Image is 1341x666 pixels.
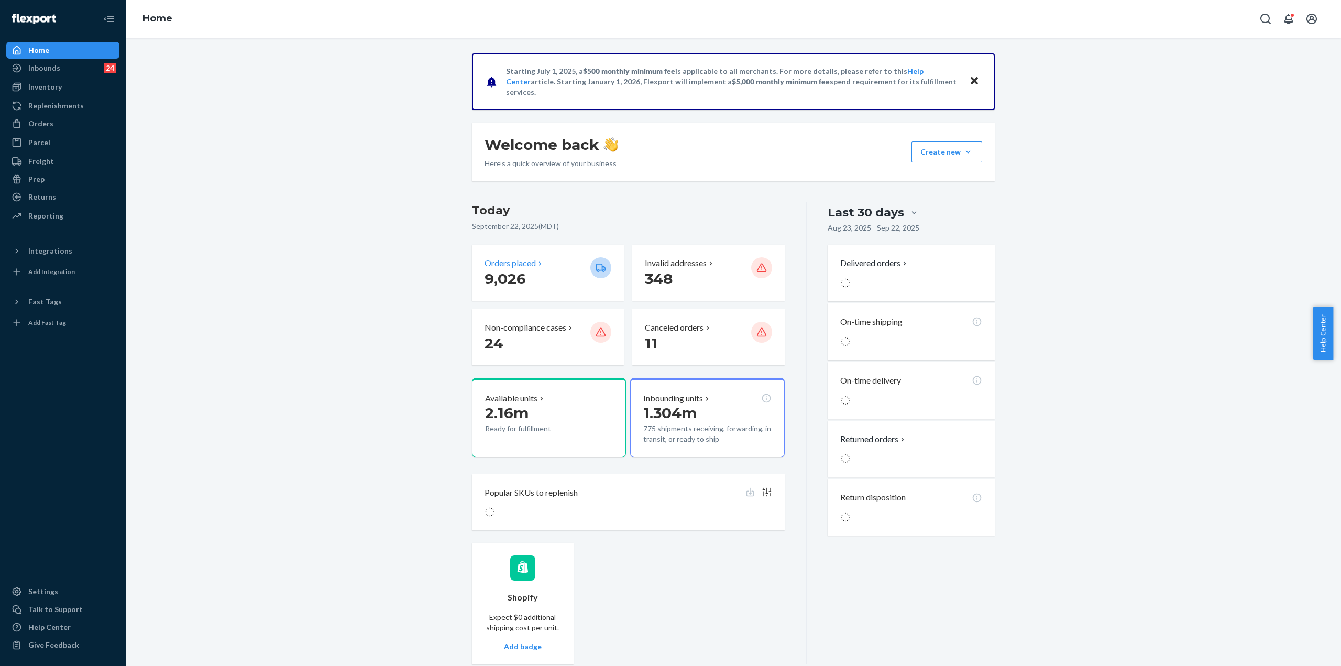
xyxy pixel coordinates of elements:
[828,204,904,221] div: Last 30 days
[28,45,49,56] div: Home
[98,8,119,29] button: Close Navigation
[6,293,119,310] button: Fast Tags
[28,156,54,167] div: Freight
[6,153,119,170] a: Freight
[732,77,830,86] span: $5,000 monthly minimum fee
[472,202,785,219] h3: Today
[28,82,62,92] div: Inventory
[6,42,119,59] a: Home
[1313,307,1333,360] button: Help Center
[6,208,119,224] a: Reporting
[6,264,119,280] a: Add Integration
[485,404,529,422] span: 2.16m
[28,63,60,73] div: Inbounds
[1255,8,1276,29] button: Open Search Box
[485,322,566,334] p: Non-compliance cases
[6,115,119,132] a: Orders
[643,423,771,444] p: 775 shipments receiving, forwarding, in transit, or ready to ship
[504,641,542,652] button: Add badge
[643,404,697,422] span: 1.304m
[12,14,56,24] img: Flexport logo
[28,192,56,202] div: Returns
[6,637,119,653] button: Give Feedback
[485,612,561,633] p: Expect $0 additional shipping cost per unit.
[28,137,50,148] div: Parcel
[840,257,909,269] button: Delivered orders
[603,137,618,152] img: hand-wave emoji
[6,619,119,636] a: Help Center
[6,60,119,77] a: Inbounds24
[1301,8,1322,29] button: Open account menu
[485,487,578,499] p: Popular SKUs to replenish
[911,141,982,162] button: Create new
[28,297,62,307] div: Fast Tags
[28,622,71,632] div: Help Center
[968,74,981,89] button: Close
[485,158,618,169] p: Here’s a quick overview of your business
[840,433,907,445] button: Returned orders
[645,257,707,269] p: Invalid addresses
[508,592,538,604] p: Shopify
[840,316,903,328] p: On-time shipping
[6,243,119,259] button: Integrations
[485,257,536,269] p: Orders placed
[485,392,537,405] p: Available units
[828,223,919,233] p: Aug 23, 2025 - Sep 22, 2025
[630,378,784,457] button: Inbounding units1.304m775 shipments receiving, forwarding, in transit, or ready to ship
[485,423,582,434] p: Ready for fulfillment
[472,378,626,457] button: Available units2.16mReady for fulfillment
[472,221,785,232] p: September 22, 2025 ( MDT )
[645,270,673,288] span: 348
[643,392,703,405] p: Inbounding units
[840,375,901,387] p: On-time delivery
[28,586,58,597] div: Settings
[645,322,704,334] p: Canceled orders
[472,309,624,365] button: Non-compliance cases 24
[28,318,66,327] div: Add Fast Tag
[6,189,119,205] a: Returns
[632,309,784,365] button: Canceled orders 11
[6,171,119,188] a: Prep
[485,270,526,288] span: 9,026
[104,63,116,73] div: 24
[28,101,84,111] div: Replenishments
[472,245,624,301] button: Orders placed 9,026
[6,97,119,114] a: Replenishments
[28,604,83,615] div: Talk to Support
[28,174,45,184] div: Prep
[28,640,79,650] div: Give Feedback
[506,66,959,97] p: Starting July 1, 2025, a is applicable to all merchants. For more details, please refer to this a...
[142,13,172,24] a: Home
[1278,8,1299,29] button: Open notifications
[28,211,63,221] div: Reporting
[485,334,503,352] span: 24
[28,118,53,129] div: Orders
[840,492,906,504] p: Return disposition
[6,601,119,618] a: Talk to Support
[6,583,119,600] a: Settings
[6,79,119,95] a: Inventory
[6,314,119,331] a: Add Fast Tag
[134,4,181,34] ol: breadcrumbs
[645,334,657,352] span: 11
[632,245,784,301] button: Invalid addresses 348
[28,246,72,256] div: Integrations
[6,134,119,151] a: Parcel
[583,67,675,75] span: $500 monthly minimum fee
[28,267,75,276] div: Add Integration
[485,135,618,154] h1: Welcome back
